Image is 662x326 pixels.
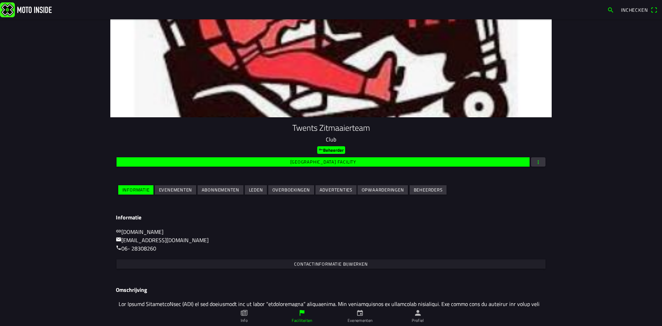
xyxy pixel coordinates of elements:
ion-icon: call [116,245,121,250]
ion-label: Faciliteiten [292,317,312,324]
ion-button: Leden [245,185,267,195]
ion-label: Info [241,317,248,324]
ion-button: Evenementen [155,185,196,195]
h3: Informatie [116,214,546,221]
ion-icon: key [319,147,323,152]
a: search [604,4,618,16]
a: Incheckenqr scanner [618,4,661,16]
ion-button: Informatie [118,185,153,195]
ion-icon: link [116,228,121,234]
ion-button: Beheerders [410,185,447,195]
ion-icon: paper [240,309,248,317]
ion-badge: Beheerder [317,146,345,154]
ion-button: Opwaarderingen [358,185,408,195]
ion-button: Contactinformatie bijwerken [117,259,545,269]
ion-icon: flag [298,309,306,317]
ion-button: Abonnementen [198,185,243,195]
ion-label: Profiel [412,317,424,324]
textarea: Lor Ipsumd SitametcoNsec (ADI) el sed doeiusmodt inc ut labor “etdoloremagna” aliquaenima. Min ve... [116,296,546,320]
ion-icon: mail [116,237,121,242]
a: mail[EMAIL_ADDRESS][DOMAIN_NAME] [116,236,209,244]
a: link[DOMAIN_NAME] [116,228,163,236]
p: Club [116,135,546,144]
h3: Omschrijving [116,287,546,293]
h1: Twents Zitmaaierteam [116,123,546,133]
span: Inchecken [621,6,648,13]
ion-icon: calendar [356,309,364,317]
ion-button: Overboekingen [268,185,314,195]
ion-button: Advertenties [315,185,357,195]
ion-label: Evenementen [348,317,373,324]
ion-button: [GEOGRAPHIC_DATA] facility [117,157,530,167]
a: call06- 28308260 [116,244,156,253]
ion-icon: person [414,309,422,317]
